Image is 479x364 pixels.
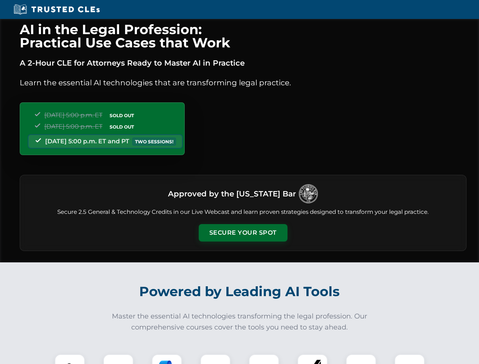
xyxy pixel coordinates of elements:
p: Master the essential AI technologies transforming the legal profession. Our comprehensive courses... [107,311,372,333]
img: Trusted CLEs [11,4,102,15]
h1: AI in the Legal Profession: Practical Use Cases that Work [20,23,466,49]
button: Secure Your Spot [199,224,287,242]
h2: Powered by Leading AI Tools [30,278,450,305]
p: Learn the essential AI technologies that are transforming legal practice. [20,77,466,89]
p: Secure 2.5 General & Technology Credits in our Live Webcast and learn proven strategies designed ... [29,208,457,217]
h3: Approved by the [US_STATE] Bar [168,187,296,201]
span: SOLD OUT [107,111,137,119]
img: Logo [299,184,318,203]
span: [DATE] 5:00 p.m. ET [44,111,102,119]
span: [DATE] 5:00 p.m. ET [44,123,102,130]
span: SOLD OUT [107,123,137,131]
p: A 2-Hour CLE for Attorneys Ready to Master AI in Practice [20,57,466,69]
